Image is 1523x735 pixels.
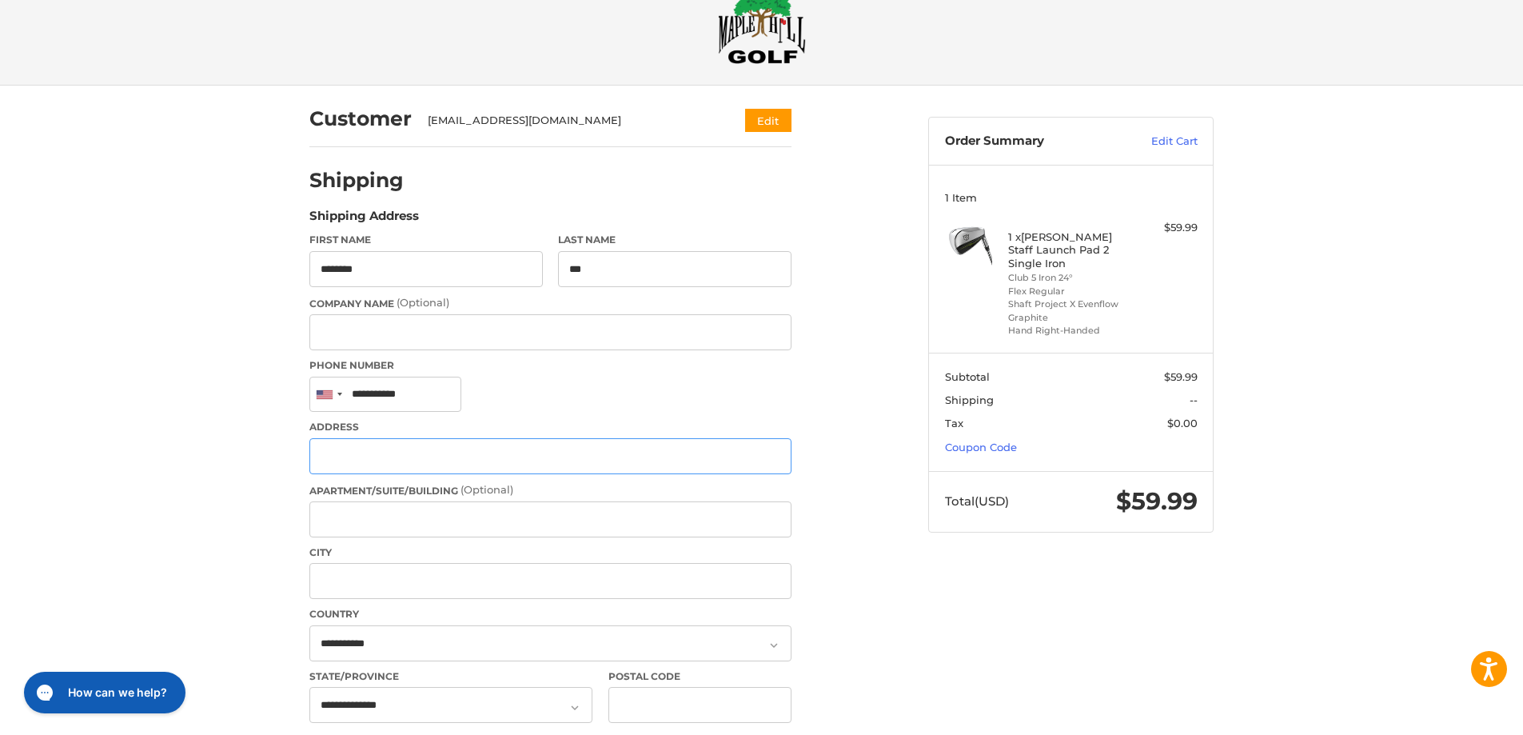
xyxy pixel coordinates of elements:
[460,483,513,496] small: (Optional)
[1116,486,1198,516] span: $59.99
[945,134,1117,150] h3: Order Summary
[1164,370,1198,383] span: $59.99
[309,482,791,498] label: Apartment/Suite/Building
[945,393,994,406] span: Shipping
[309,106,412,131] h2: Customer
[1008,298,1130,324] li: Shaft Project X Evenflow Graphite
[1008,230,1130,270] h4: 1 x [PERSON_NAME] Staff Launch Pad 2 Single Iron
[309,207,419,233] legend: Shipping Address
[558,233,791,247] label: Last Name
[310,377,347,412] div: United States: +1
[608,669,792,684] label: Postal Code
[1167,417,1198,429] span: $0.00
[945,191,1198,204] h3: 1 Item
[309,358,791,373] label: Phone Number
[309,607,791,621] label: Country
[1134,220,1198,236] div: $59.99
[309,420,791,434] label: Address
[309,545,791,560] label: City
[1008,271,1130,285] li: Club 5 Iron 24°
[309,233,543,247] label: First Name
[309,168,404,193] h2: Shipping
[16,666,190,719] iframe: Gorgias live chat messenger
[945,417,963,429] span: Tax
[945,493,1009,509] span: Total (USD)
[1008,285,1130,298] li: Flex Regular
[397,296,449,309] small: (Optional)
[428,113,715,129] div: [EMAIL_ADDRESS][DOMAIN_NAME]
[945,370,990,383] span: Subtotal
[1117,134,1198,150] a: Edit Cart
[309,669,592,684] label: State/Province
[309,295,791,311] label: Company Name
[945,441,1017,453] a: Coupon Code
[745,109,791,132] button: Edit
[1190,393,1198,406] span: --
[1008,324,1130,338] li: Hand Right-Handed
